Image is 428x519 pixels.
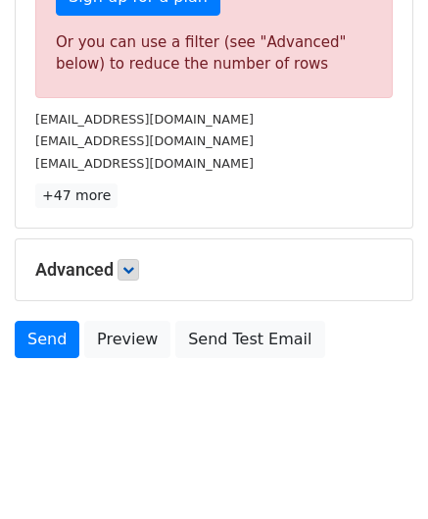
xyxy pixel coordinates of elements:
a: Send [15,321,79,358]
a: Send Test Email [175,321,324,358]
small: [EMAIL_ADDRESS][DOMAIN_NAME] [35,156,254,171]
div: Or you can use a filter (see "Advanced" below) to reduce the number of rows [56,31,372,76]
h5: Advanced [35,259,393,281]
small: [EMAIL_ADDRESS][DOMAIN_NAME] [35,112,254,127]
a: +47 more [35,183,118,208]
a: Preview [84,321,170,358]
small: [EMAIL_ADDRESS][DOMAIN_NAME] [35,133,254,148]
iframe: Chat Widget [330,425,428,519]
